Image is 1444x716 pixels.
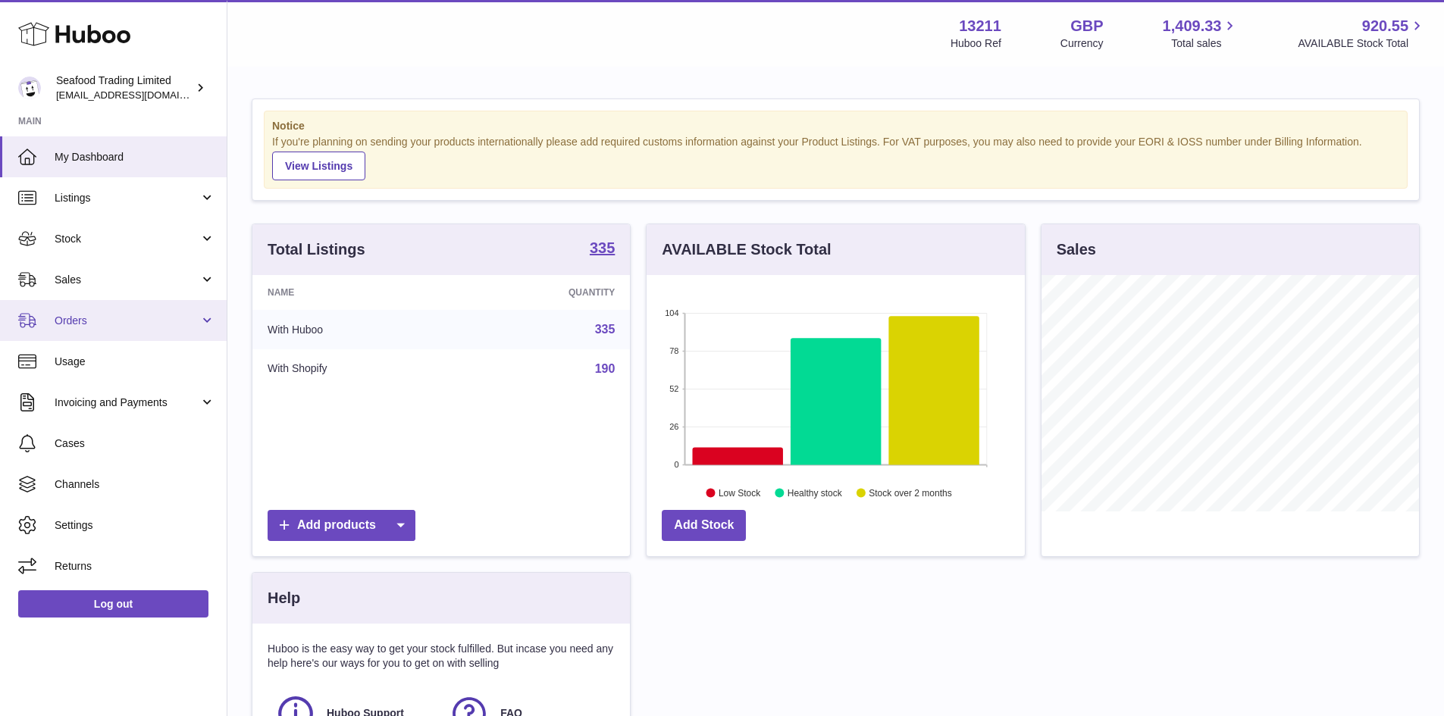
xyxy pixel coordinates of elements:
img: online@rickstein.com [18,77,41,99]
span: 1,409.33 [1163,16,1222,36]
span: Listings [55,191,199,205]
text: Stock over 2 months [869,487,952,498]
th: Name [252,275,456,310]
span: Cases [55,436,215,451]
text: Low Stock [719,487,761,498]
td: With Huboo [252,310,456,349]
div: Currency [1060,36,1104,51]
span: My Dashboard [55,150,215,164]
span: Settings [55,518,215,533]
text: Healthy stock [788,487,843,498]
strong: Notice [272,119,1399,133]
h3: Total Listings [268,239,365,260]
text: 0 [675,460,679,469]
td: With Shopify [252,349,456,389]
span: Total sales [1171,36,1239,51]
div: If you're planning on sending your products internationally please add required customs informati... [272,135,1399,180]
div: Huboo Ref [951,36,1001,51]
a: 335 [595,323,616,336]
text: 26 [670,422,679,431]
a: View Listings [272,152,365,180]
strong: 13211 [959,16,1001,36]
a: 1,409.33 Total sales [1163,16,1239,51]
div: Seafood Trading Limited [56,73,193,102]
span: Sales [55,273,199,287]
strong: 335 [590,240,615,255]
text: 78 [670,346,679,355]
span: Invoicing and Payments [55,396,199,410]
a: Log out [18,590,208,618]
span: Orders [55,314,199,328]
p: Huboo is the easy way to get your stock fulfilled. But incase you need any help here's our ways f... [268,642,615,671]
span: [EMAIL_ADDRESS][DOMAIN_NAME] [56,89,223,101]
strong: GBP [1070,16,1103,36]
span: Returns [55,559,215,574]
span: Usage [55,355,215,369]
text: 52 [670,384,679,393]
h3: Sales [1057,239,1096,260]
span: 920.55 [1362,16,1408,36]
a: Add Stock [662,510,746,541]
a: 920.55 AVAILABLE Stock Total [1298,16,1426,51]
h3: AVAILABLE Stock Total [662,239,831,260]
text: 104 [665,308,678,317]
h3: Help [268,588,300,608]
th: Quantity [456,275,631,310]
a: 335 [590,240,615,258]
span: AVAILABLE Stock Total [1298,36,1426,51]
span: Channels [55,477,215,492]
span: Stock [55,232,199,246]
a: Add products [268,510,415,541]
a: 190 [595,362,616,375]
